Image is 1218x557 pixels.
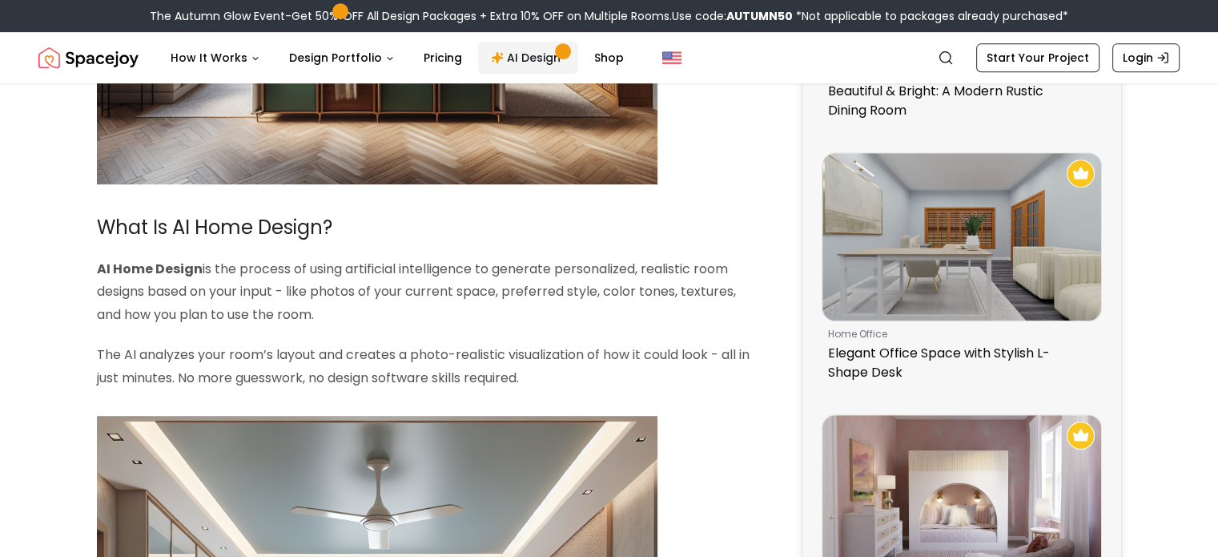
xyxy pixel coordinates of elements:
[158,42,637,74] nav: Main
[828,328,1089,341] p: home office
[38,32,1180,83] nav: Global
[581,42,637,74] a: Shop
[828,344,1089,382] p: Elegant Office Space with Stylish L-Shape Desk
[97,344,760,390] p: The AI analyzes your room’s layout and creates a photo-realistic visualization of how it could lo...
[828,82,1089,120] p: Beautiful & Bright: A Modern Rustic Dining Room
[478,42,578,74] a: AI Design
[97,260,203,278] strong: AI Home Design
[411,42,475,74] a: Pricing
[276,42,408,74] button: Design Portfolio
[1112,43,1180,72] a: Login
[1067,422,1095,450] img: Recommended Spacejoy Design - Modern Glam Teen Bedroom with Pink Accents
[976,43,1099,72] a: Start Your Project
[150,8,1068,24] div: The Autumn Glow Event-Get 50% OFF All Design Packages + Extra 10% OFF on Multiple Rooms.
[726,8,793,24] b: AUTUMN50
[1067,159,1095,188] img: Recommended Spacejoy Design - Elegant Office Space with Stylish L-Shape Desk
[38,42,139,74] a: Spacejoy
[672,8,793,24] span: Use code:
[822,152,1102,389] a: Elegant Office Space with Stylish L-Shape DeskRecommended Spacejoy Design - Elegant Office Space ...
[822,153,1101,321] img: Elegant Office Space with Stylish L-Shape Desk
[662,48,681,67] img: United States
[97,258,760,327] p: is the process of using artificial intelligence to generate personalized, realistic room designs ...
[793,8,1068,24] span: *Not applicable to packages already purchased*
[97,210,760,244] h2: What Is AI Home Design?
[158,42,273,74] button: How It Works
[38,42,139,74] img: Spacejoy Logo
